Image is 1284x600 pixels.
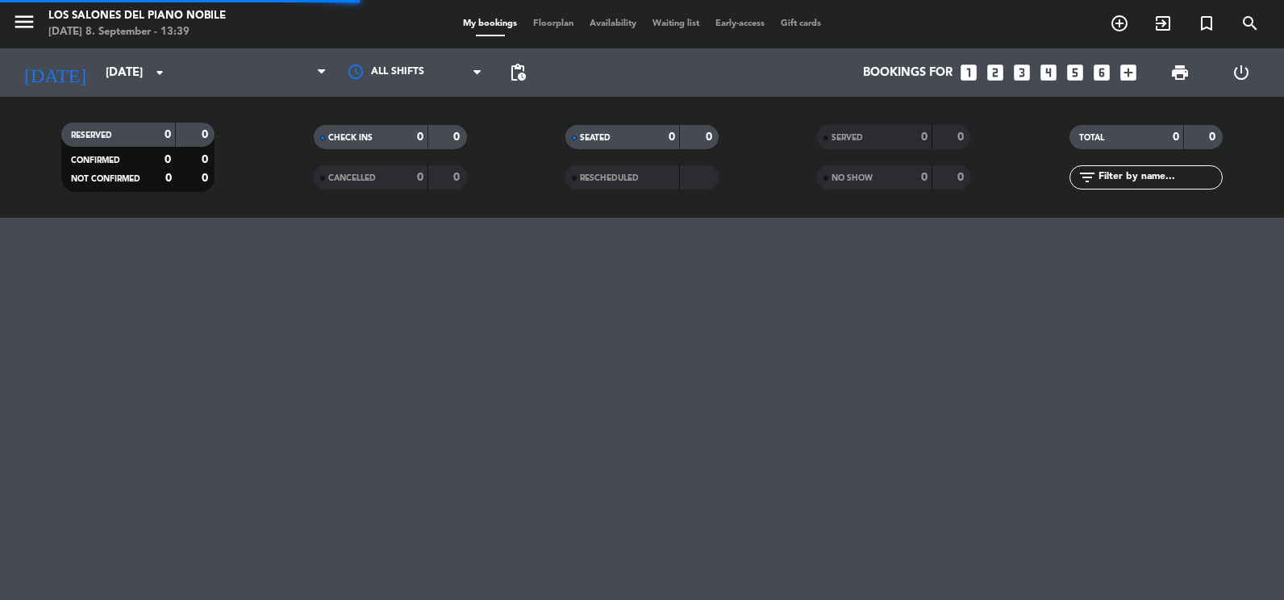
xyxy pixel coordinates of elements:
span: Availability [582,19,644,28]
i: looks_5 [1065,62,1086,83]
span: NO SHOW [832,174,873,182]
div: [DATE] 8. September - 13:39 [48,24,226,40]
strong: 0 [669,131,675,143]
span: CHECK INS [328,134,373,142]
strong: 0 [957,131,967,143]
span: CANCELLED [328,174,376,182]
i: add_box [1118,62,1139,83]
span: My bookings [455,19,525,28]
span: Gift cards [773,19,829,28]
span: SEATED [580,134,611,142]
strong: 0 [1173,131,1179,143]
span: RESERVED [71,131,112,140]
strong: 0 [165,129,171,140]
i: exit_to_app [1153,14,1173,33]
strong: 0 [202,129,211,140]
i: looks_one [958,62,979,83]
span: SERVED [832,134,863,142]
span: Bookings for [863,66,953,80]
i: filter_list [1078,168,1097,187]
strong: 0 [417,131,423,143]
span: NOT CONFIRMED [71,175,140,183]
i: looks_6 [1091,62,1112,83]
strong: 0 [957,172,967,183]
strong: 0 [417,172,423,183]
span: Floorplan [525,19,582,28]
strong: 0 [921,172,928,183]
strong: 0 [453,131,463,143]
strong: 0 [202,154,211,165]
strong: 0 [706,131,715,143]
i: [DATE] [12,55,98,90]
i: looks_two [985,62,1006,83]
span: print [1170,63,1190,82]
i: search [1240,14,1260,33]
span: Waiting list [644,19,707,28]
div: Los Salones del Piano Nobile [48,8,226,24]
i: turned_in_not [1197,14,1216,33]
i: looks_4 [1038,62,1059,83]
i: menu [12,10,36,34]
span: TOTAL [1079,134,1104,142]
strong: 0 [1209,131,1219,143]
i: power_settings_new [1232,63,1251,82]
i: add_circle_outline [1110,14,1129,33]
strong: 0 [165,173,172,184]
span: pending_actions [508,63,527,82]
strong: 0 [202,173,211,184]
button: menu [12,10,36,40]
i: looks_3 [1011,62,1032,83]
strong: 0 [165,154,171,165]
div: LOG OUT [1211,48,1272,97]
span: RESCHEDULED [580,174,639,182]
i: arrow_drop_down [150,63,169,82]
input: Filter by name... [1097,169,1222,186]
span: CONFIRMED [71,156,120,165]
span: Early-access [707,19,773,28]
strong: 0 [921,131,928,143]
strong: 0 [453,172,463,183]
